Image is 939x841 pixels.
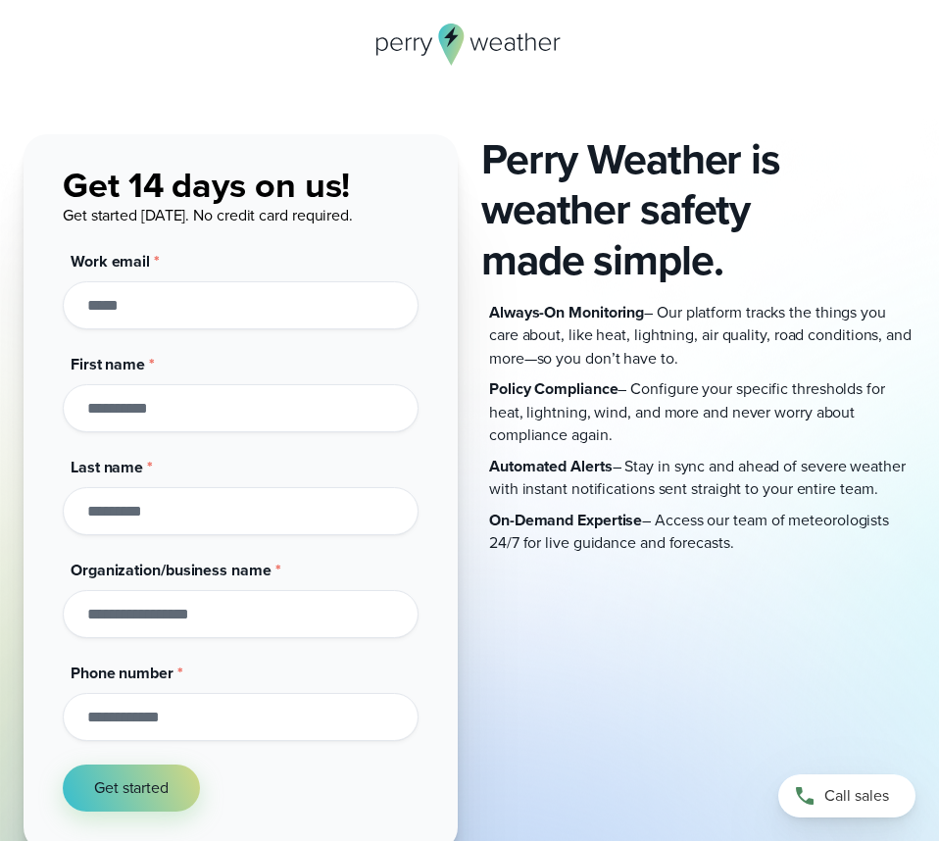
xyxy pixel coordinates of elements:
[71,353,145,375] span: First name
[489,455,613,477] strong: Automated Alerts
[489,301,915,371] p: – Our platform tracks the things you care about, like heat, lightning, air quality, road conditio...
[489,455,915,501] p: – Stay in sync and ahead of severe weather with instant notifications sent straight to your entir...
[489,377,915,447] p: – Configure your specific thresholds for heat, lightning, wind, and more and never worry about co...
[94,776,169,800] span: Get started
[71,559,272,581] span: Organization/business name
[71,456,143,478] span: Last name
[63,159,350,211] span: Get 14 days on us!
[489,301,644,323] strong: Always-On Monitoring
[489,377,618,400] strong: Policy Compliance
[778,774,915,817] a: Call sales
[71,662,173,684] span: Phone number
[71,250,150,272] span: Work email
[824,784,889,808] span: Call sales
[481,134,915,285] h2: Perry Weather is weather safety made simple.
[489,509,642,531] strong: On-Demand Expertise
[63,765,200,812] button: Get started
[63,204,353,226] span: Get started [DATE]. No credit card required.
[489,509,915,555] p: – Access our team of meteorologists 24/7 for live guidance and forecasts.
